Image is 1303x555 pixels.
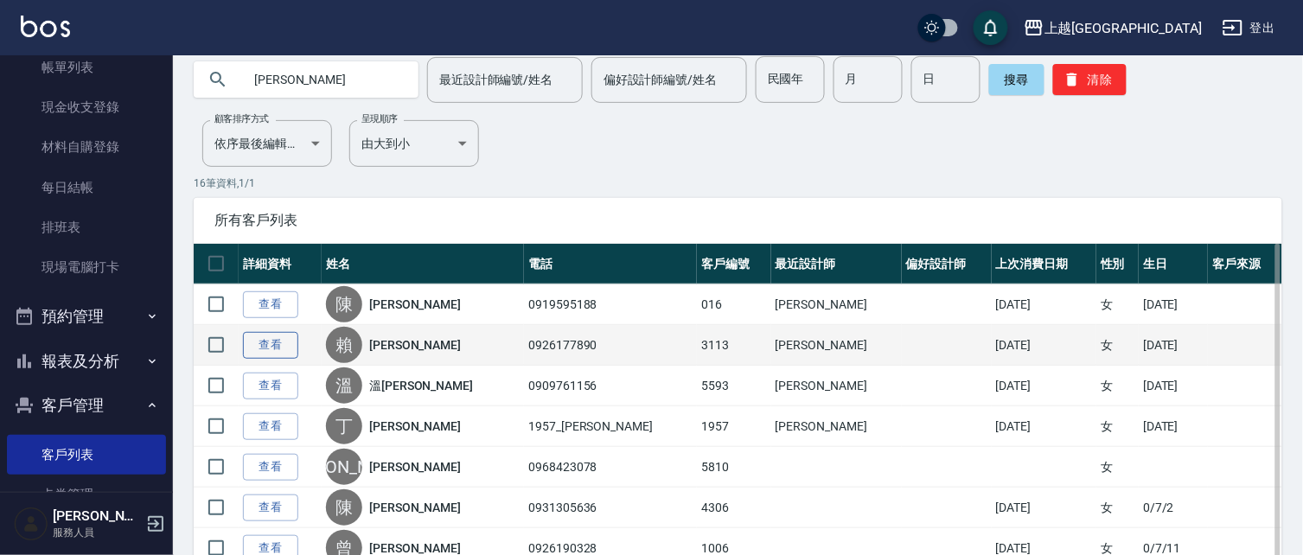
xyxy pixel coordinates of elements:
th: 上次消費日期 [992,244,1097,284]
a: 卡券管理 [7,475,166,514]
h5: [PERSON_NAME] [53,507,141,525]
a: 現場電腦打卡 [7,247,166,287]
a: 溫[PERSON_NAME] [369,377,473,394]
a: [PERSON_NAME] [369,336,461,354]
p: 服務人員 [53,525,141,540]
button: 客戶管理 [7,383,166,428]
td: 5810 [697,447,770,488]
a: 查看 [243,413,298,440]
div: 由大到小 [349,120,479,167]
td: 女 [1096,325,1139,366]
th: 詳細資料 [239,244,322,284]
td: 女 [1096,284,1139,325]
a: 查看 [243,373,298,399]
a: 現金收支登錄 [7,87,166,127]
button: 上越[GEOGRAPHIC_DATA] [1017,10,1209,46]
a: [PERSON_NAME] [369,458,461,475]
th: 姓名 [322,244,524,284]
th: 性別 [1096,244,1139,284]
th: 生日 [1139,244,1208,284]
a: 客戶列表 [7,435,166,475]
td: 4306 [697,488,770,528]
a: [PERSON_NAME] [369,418,461,435]
a: 每日結帳 [7,168,166,207]
img: Logo [21,16,70,37]
td: 0919595188 [524,284,697,325]
div: 賴 [326,327,362,363]
td: [DATE] [992,366,1097,406]
td: [PERSON_NAME] [771,325,902,366]
td: [PERSON_NAME] [771,366,902,406]
div: 丁 [326,408,362,444]
button: 清除 [1053,64,1127,95]
td: 0968423078 [524,447,697,488]
td: [PERSON_NAME] [771,406,902,447]
th: 客戶編號 [697,244,770,284]
td: 女 [1096,488,1139,528]
td: [PERSON_NAME] [771,284,902,325]
th: 偏好設計師 [902,244,992,284]
label: 顧客排序方式 [214,112,269,125]
td: 0926177890 [524,325,697,366]
button: 搜尋 [989,64,1044,95]
a: 帳單列表 [7,48,166,87]
td: 1957 [697,406,770,447]
td: 女 [1096,406,1139,447]
a: [PERSON_NAME] [369,499,461,516]
td: [DATE] [992,325,1097,366]
a: [PERSON_NAME] [369,296,461,313]
label: 呈現順序 [361,112,398,125]
td: [DATE] [1139,366,1208,406]
td: [DATE] [992,488,1097,528]
a: 查看 [243,291,298,318]
div: [PERSON_NAME] [326,449,362,485]
button: 報表及分析 [7,339,166,384]
td: 3113 [697,325,770,366]
td: [DATE] [992,406,1097,447]
td: 女 [1096,366,1139,406]
button: 預約管理 [7,294,166,339]
td: 1957_[PERSON_NAME] [524,406,697,447]
div: 陳 [326,489,362,526]
div: 陳 [326,286,362,322]
a: 查看 [243,332,298,359]
th: 最近設計師 [771,244,902,284]
input: 搜尋關鍵字 [242,56,405,103]
td: [DATE] [992,284,1097,325]
td: [DATE] [1139,325,1208,366]
div: 溫 [326,367,362,404]
a: 查看 [243,494,298,521]
span: 所有客戶列表 [214,212,1261,229]
th: 電話 [524,244,697,284]
td: 女 [1096,447,1139,488]
th: 客戶來源 [1208,244,1282,284]
td: 016 [697,284,770,325]
img: Person [14,507,48,541]
a: 材料自購登錄 [7,127,166,167]
button: 登出 [1216,12,1282,44]
div: 上越[GEOGRAPHIC_DATA] [1044,17,1202,39]
button: save [974,10,1008,45]
td: [DATE] [1139,284,1208,325]
td: 0/7/2 [1139,488,1208,528]
a: 查看 [243,454,298,481]
td: 0931305636 [524,488,697,528]
td: [DATE] [1139,406,1208,447]
td: 5593 [697,366,770,406]
p: 16 筆資料, 1 / 1 [194,175,1282,191]
div: 依序最後編輯時間 [202,120,332,167]
td: 0909761156 [524,366,697,406]
a: 排班表 [7,207,166,247]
